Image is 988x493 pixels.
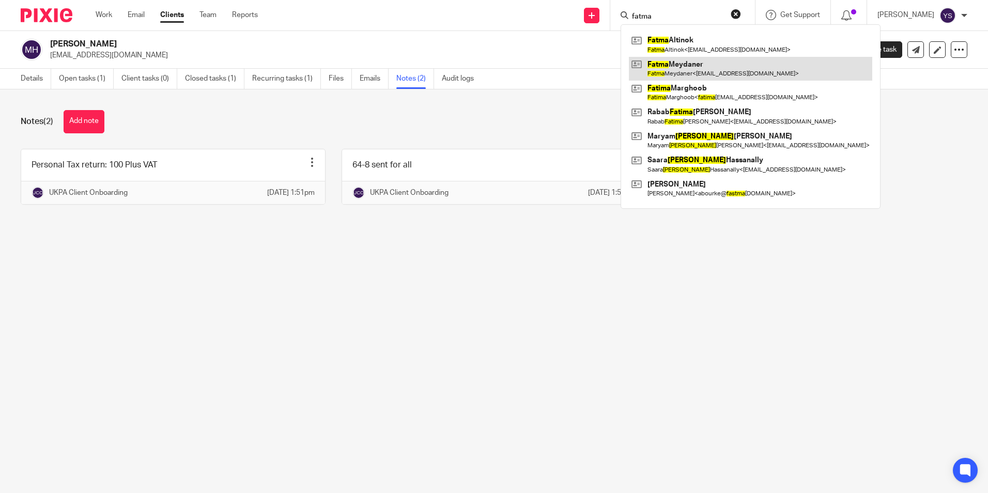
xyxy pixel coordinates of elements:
p: UKPA Client Onboarding [49,188,128,198]
span: (2) [43,117,53,126]
span: Get Support [780,11,820,19]
a: Email [128,10,145,20]
button: Clear [731,9,741,19]
button: Add note [64,110,104,133]
a: Notes (2) [396,69,434,89]
img: svg%3E [352,187,365,199]
p: [EMAIL_ADDRESS][DOMAIN_NAME] [50,50,827,60]
h1: Notes [21,116,53,127]
a: Closed tasks (1) [185,69,244,89]
a: Audit logs [442,69,482,89]
input: Search [631,12,724,22]
a: Client tasks (0) [121,69,177,89]
img: Pixie [21,8,72,22]
p: [DATE] 1:51pm [267,188,315,198]
a: Details [21,69,51,89]
a: Emails [360,69,389,89]
a: Team [199,10,217,20]
img: svg%3E [32,187,44,199]
a: Clients [160,10,184,20]
img: svg%3E [939,7,956,24]
a: Recurring tasks (1) [252,69,321,89]
img: svg%3E [21,39,42,60]
a: Work [96,10,112,20]
a: Files [329,69,352,89]
h2: [PERSON_NAME] [50,39,671,50]
p: UKPA Client Onboarding [370,188,449,198]
a: Open tasks (1) [59,69,114,89]
a: Reports [232,10,258,20]
p: [DATE] 1:51pm [588,188,636,198]
p: [PERSON_NAME] [877,10,934,20]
